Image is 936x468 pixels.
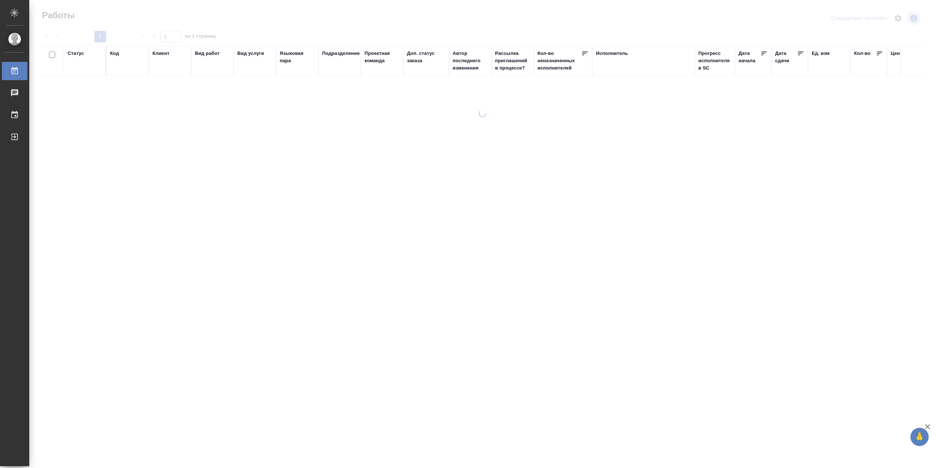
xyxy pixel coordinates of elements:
[891,50,903,57] div: Цена
[365,50,400,64] div: Проектная команда
[453,50,488,72] div: Автор последнего изменения
[775,50,797,64] div: Дата сдачи
[812,50,830,57] div: Ед. изм
[195,50,220,57] div: Вид работ
[322,50,360,57] div: Подразделение
[495,50,530,72] div: Рассылка приглашений в процессе?
[739,50,760,64] div: Дата начала
[110,50,119,57] div: Код
[913,429,926,445] span: 🙏
[68,50,84,57] div: Статус
[910,428,929,446] button: 🙏
[596,50,628,57] div: Исполнитель
[537,50,581,72] div: Кол-во неназначенных исполнителей
[280,50,315,64] div: Языковая пара
[854,50,871,57] div: Кол-во
[237,50,264,57] div: Вид услуги
[407,50,445,64] div: Доп. статус заказа
[152,50,169,57] div: Клиент
[698,50,731,72] div: Прогресс исполнителя в SC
